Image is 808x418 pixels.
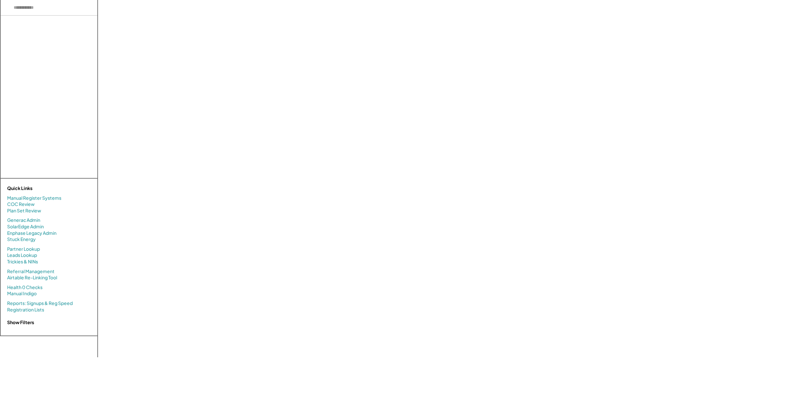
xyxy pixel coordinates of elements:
[7,195,61,201] a: Manual Register Systems
[7,284,43,291] a: Health 0 Checks
[7,223,44,230] a: SolarEdge Admin
[7,246,40,252] a: Partner Lookup
[7,290,37,297] a: Manual Indigo
[7,268,55,275] a: Referral Management
[7,230,56,236] a: Enphase Legacy Admin
[7,307,44,313] a: Registration Lists
[7,319,34,325] strong: Show Filters
[7,217,40,223] a: Generac Admin
[7,274,57,281] a: Airtable Re-Linking Tool
[7,201,35,208] a: COC Review
[7,300,73,307] a: Reports: Signups & Reg Speed
[7,236,36,243] a: Stuck Energy
[7,259,38,265] a: Trickies & NINs
[7,252,37,259] a: Leads Lookup
[7,185,72,192] div: Quick Links
[7,208,41,214] a: Plan Set Review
